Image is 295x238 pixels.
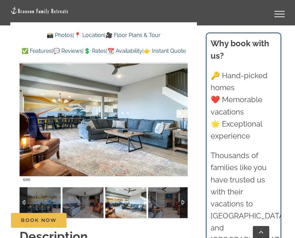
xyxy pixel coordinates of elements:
a: Toggle Menu [266,11,293,17]
a: Book Now [11,213,67,228]
img: Out-of-the-Blue-at-Table-Rock-Lake-3009-scaled.jpg-nggid042963-ngg0dyn-120x90-00f0w010c011r110f11... [62,187,104,218]
h3: Why book with us? [211,37,276,62]
a: 📸 Photos [47,32,73,38]
p: 🔑 Hand-picked homes ❤️ Memorable vacations 🌟 Exceptional experience [211,70,276,142]
a: ✅ Features [22,48,52,54]
p: | | [20,31,188,40]
img: 003-Out-of-the-Blue-vacation-home-rental-Branson-Family-Retreats-10073-scaled.jpg-nggid03350-ngg0... [20,187,61,218]
a: 🎥 Floor Plans & Tour [106,32,161,38]
img: Branson Family Retreats Logo [10,7,69,14]
p: | | | | [20,47,188,56]
a: 📍 Location [74,32,104,38]
a: 👉 Instant Quote [144,48,186,54]
img: 001-Out-of-the-Blue-vacation-home-rental-Branson-Family-Retreats-10080-scaled.jpg-nggid03333-ngg0... [105,187,146,218]
img: Out-of-the-Blue-at-Table-Rock-Lake-3008-Edit-scaled.jpg-nggid042951-ngg0dyn-120x90-00f0w010c011r1... [148,187,189,218]
span: Book Now [21,217,57,223]
a: 💬 Reviews [53,48,82,54]
a: 💲 Rates [84,48,106,54]
a: 📆 Availability [107,48,142,54]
